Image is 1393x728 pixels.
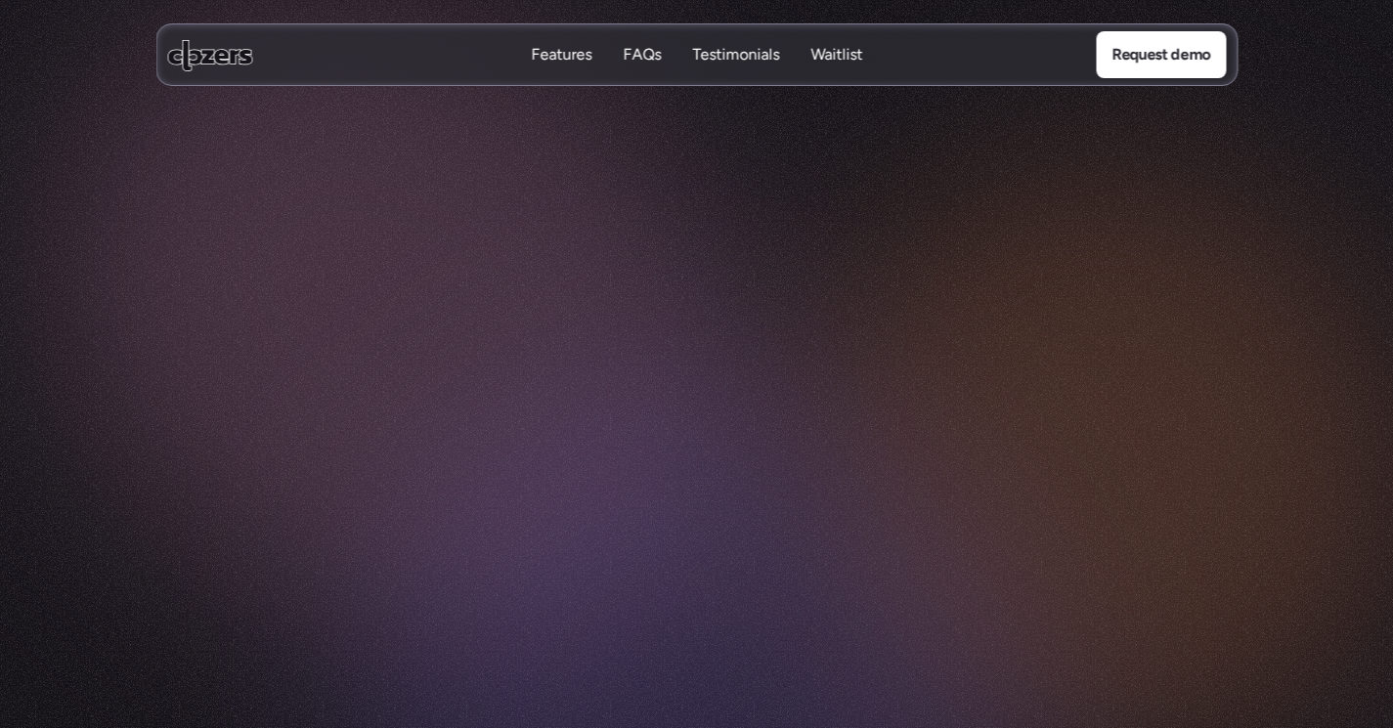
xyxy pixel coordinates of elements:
[582,399,669,424] p: Watch video
[861,320,880,367] span: e
[739,320,751,367] span: f
[833,320,852,367] span: d
[664,320,683,367] span: p
[949,320,956,367] span: l
[615,320,634,367] span: o
[402,310,411,358] span: I
[881,320,892,367] span: f
[623,44,661,65] p: FAQs
[490,319,519,366] span: m
[814,320,833,367] span: n
[684,320,691,367] span: i
[925,320,936,367] span: r
[553,320,572,367] span: e
[1008,320,1014,367] span: .
[711,320,730,367] span: g
[936,320,949,367] span: t
[634,320,664,367] span: m
[572,320,588,367] span: s
[452,312,468,360] span: a
[419,310,432,358] span: t
[520,320,537,367] span: a
[692,44,779,66] a: TestimonialsTestimonials
[905,320,925,367] span: o
[956,320,975,367] span: e
[623,65,661,87] p: FAQs
[692,44,779,65] p: Testimonials
[810,44,862,66] a: WaitlistWaitlist
[596,320,614,367] span: c
[892,320,904,367] span: f
[751,320,769,367] span: u
[744,399,822,424] p: Book demo
[810,44,862,65] p: Waitlist
[1111,42,1210,67] p: Request demo
[468,315,481,363] span: t
[531,44,591,66] a: FeaturesFeatures
[692,65,779,87] p: Testimonials
[770,320,789,367] span: n
[379,310,402,358] span: A
[431,160,962,306] h1: Meet Your Comping Co-pilot
[531,44,591,65] p: Features
[691,320,710,367] span: n
[810,65,862,87] p: Waitlist
[1096,31,1226,78] a: Request demo
[991,320,1007,367] span: s
[531,65,591,87] p: Features
[623,44,661,66] a: FAQsFAQs
[537,320,552,367] span: k
[797,320,813,367] span: a
[433,311,452,359] span: h
[705,388,863,435] a: Book demo
[976,320,991,367] span: s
